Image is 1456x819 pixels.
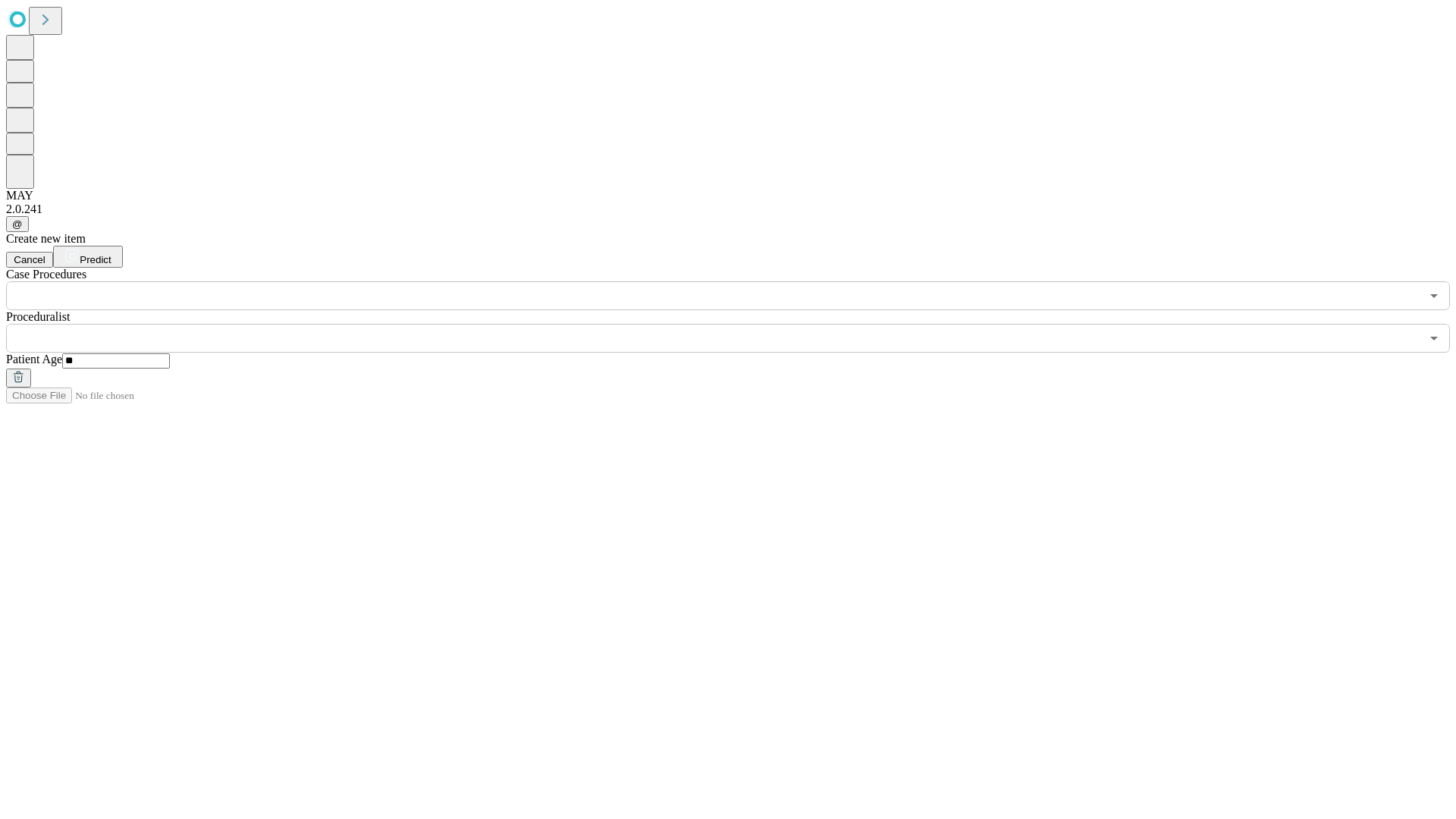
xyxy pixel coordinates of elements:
button: Predict [53,246,123,268]
button: Open [1423,285,1445,306]
button: Cancel [6,252,53,268]
span: Create new item [6,232,86,245]
div: 2.0.241 [6,202,1450,216]
div: MAY [6,189,1450,202]
span: Proceduralist [6,310,70,323]
span: Cancel [14,254,45,265]
span: @ [12,218,23,230]
span: Scheduled Procedure [6,268,86,281]
button: Open [1423,328,1445,349]
span: Predict [80,254,111,265]
span: Patient Age [6,353,62,366]
button: @ [6,216,29,232]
